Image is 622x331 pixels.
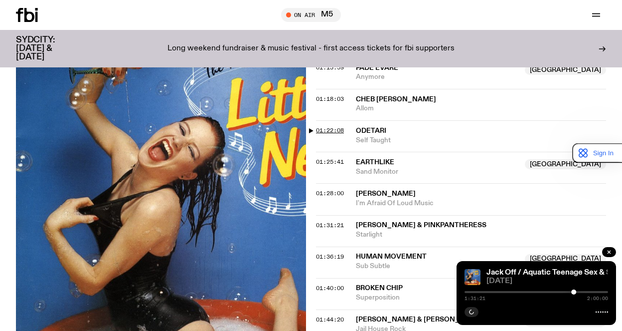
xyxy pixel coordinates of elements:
[316,284,344,292] span: 01:40:00
[356,230,606,240] span: Starlight
[356,199,606,208] span: I'm Afraid Of Loud Music
[16,36,80,61] h3: SYDCITY: [DATE] & [DATE]
[356,72,519,82] span: Anymore
[316,286,344,291] button: 01:40:00
[587,296,608,301] span: 2:00:00
[525,254,606,264] span: [GEOGRAPHIC_DATA]
[465,296,485,301] span: 1:31:21
[356,64,398,71] span: Fade Evare
[316,221,344,229] span: 01:31:21
[356,167,519,177] span: Sand Monitor
[316,223,344,228] button: 01:31:21
[316,253,344,261] span: 01:36:19
[356,293,519,303] span: Superposition
[316,96,344,102] button: 01:18:03
[356,159,394,166] span: Earthlike
[316,316,344,324] span: 01:44:20
[316,126,344,134] span: 01:22:08
[525,65,606,75] span: [GEOGRAPHIC_DATA]
[356,104,606,113] span: Allom
[316,128,344,133] button: 01:22:08
[356,262,519,271] span: Sub Subtle
[316,189,344,197] span: 01:28:00
[316,317,344,323] button: 01:44:20
[356,127,386,134] span: Odetari
[316,191,344,196] button: 01:28:00
[316,254,344,260] button: 01:36:19
[356,136,606,145] span: Self Taught
[316,158,344,166] span: 01:25:41
[316,159,344,165] button: 01:25:41
[465,269,480,285] img: Album cover of Little Nell sitting in a kiddie pool wearing a swimsuit
[356,253,427,260] span: Human Movement
[167,44,455,53] p: Long weekend fundraiser & music festival - first access tickets for fbi supporters
[356,190,416,197] span: [PERSON_NAME]
[356,285,403,292] span: Broken Chip
[356,96,436,103] span: Cheb [PERSON_NAME]
[356,222,486,229] span: [PERSON_NAME] & PinkPantheress
[316,63,344,71] span: 01:13:59
[281,8,341,22] button: On AirM5
[316,65,344,70] button: 01:13:59
[356,316,483,323] span: [PERSON_NAME] & [PERSON_NAME]
[486,278,608,285] span: [DATE]
[525,159,606,169] span: [GEOGRAPHIC_DATA]
[316,95,344,103] span: 01:18:03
